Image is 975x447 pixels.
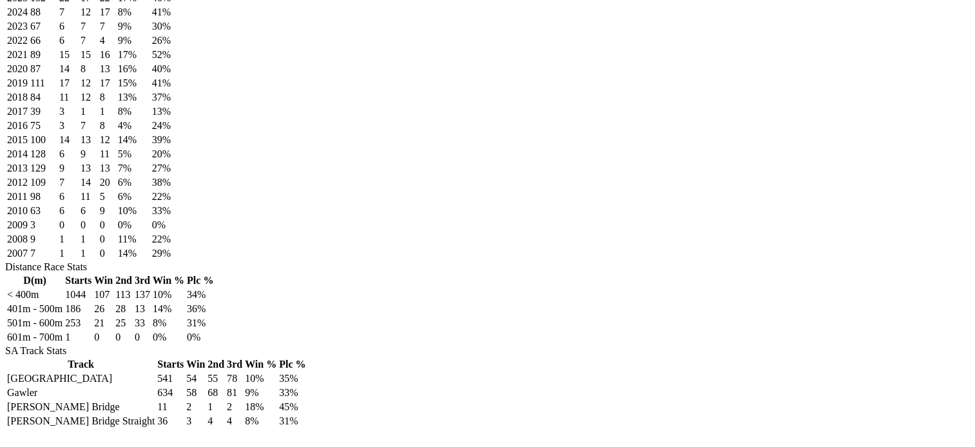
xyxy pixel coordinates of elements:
[99,63,116,75] td: 13
[80,63,98,75] td: 8
[99,162,116,175] td: 13
[6,204,28,217] td: 2010
[30,105,57,118] td: 39
[134,303,151,315] td: 13
[59,190,79,203] td: 6
[30,6,57,19] td: 88
[30,134,57,146] td: 100
[117,247,150,260] td: 14%
[278,415,306,428] td: 31%
[6,34,28,47] td: 2022
[30,119,57,132] td: 75
[99,190,116,203] td: 5
[117,48,150,61] td: 17%
[59,105,79,118] td: 3
[244,401,277,413] td: 18%
[59,204,79,217] td: 6
[59,162,79,175] td: 9
[30,233,57,246] td: 9
[99,34,116,47] td: 4
[6,162,28,175] td: 2013
[5,345,970,357] div: SA Track Stats
[117,77,150,90] td: 15%
[115,317,133,330] td: 25
[80,148,98,161] td: 9
[207,415,225,428] td: 4
[99,148,116,161] td: 11
[278,386,306,399] td: 33%
[157,372,184,385] td: 541
[151,34,179,47] td: 26%
[152,303,185,315] td: 14%
[30,34,57,47] td: 66
[59,247,79,260] td: 1
[244,358,277,371] th: Win %
[151,119,179,132] td: 24%
[6,415,155,428] td: [PERSON_NAME] Bridge Straight
[6,372,155,385] td: [GEOGRAPHIC_DATA]
[244,386,277,399] td: 9%
[6,6,28,19] td: 2024
[93,274,113,287] th: Win
[157,358,184,371] th: Starts
[30,190,57,203] td: 98
[117,204,150,217] td: 10%
[80,34,98,47] td: 7
[6,63,28,75] td: 2020
[151,48,179,61] td: 52%
[278,372,306,385] td: 35%
[151,204,179,217] td: 33%
[80,233,98,246] td: 1
[99,219,116,232] td: 0
[6,176,28,189] td: 2012
[30,20,57,33] td: 67
[226,401,243,413] td: 2
[151,63,179,75] td: 40%
[80,190,98,203] td: 11
[117,6,150,19] td: 8%
[186,331,214,344] td: 0%
[117,91,150,104] td: 13%
[80,77,98,90] td: 12
[186,317,214,330] td: 31%
[117,134,150,146] td: 14%
[59,34,79,47] td: 6
[244,372,277,385] td: 10%
[30,219,57,232] td: 3
[6,331,63,344] td: 601m - 700m
[93,288,113,301] td: 107
[186,358,206,371] th: Win
[80,20,98,33] td: 7
[115,274,133,287] th: 2nd
[157,386,184,399] td: 634
[278,358,306,371] th: Plc %
[6,91,28,104] td: 2018
[117,233,150,246] td: 11%
[134,331,151,344] td: 0
[93,317,113,330] td: 21
[207,358,225,371] th: 2nd
[6,358,155,371] th: Track
[151,162,179,175] td: 27%
[6,20,28,33] td: 2023
[30,77,57,90] td: 111
[6,317,63,330] td: 501m - 600m
[117,119,150,132] td: 4%
[99,91,116,104] td: 8
[80,91,98,104] td: 12
[30,91,57,104] td: 84
[151,247,179,260] td: 29%
[186,274,214,287] th: Plc %
[151,233,179,246] td: 22%
[151,77,179,90] td: 41%
[99,48,116,61] td: 16
[6,119,28,132] td: 2016
[30,162,57,175] td: 129
[152,317,185,330] td: 8%
[59,148,79,161] td: 6
[117,20,150,33] td: 9%
[59,77,79,90] td: 17
[99,176,116,189] td: 20
[64,274,92,287] th: Starts
[186,303,214,315] td: 36%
